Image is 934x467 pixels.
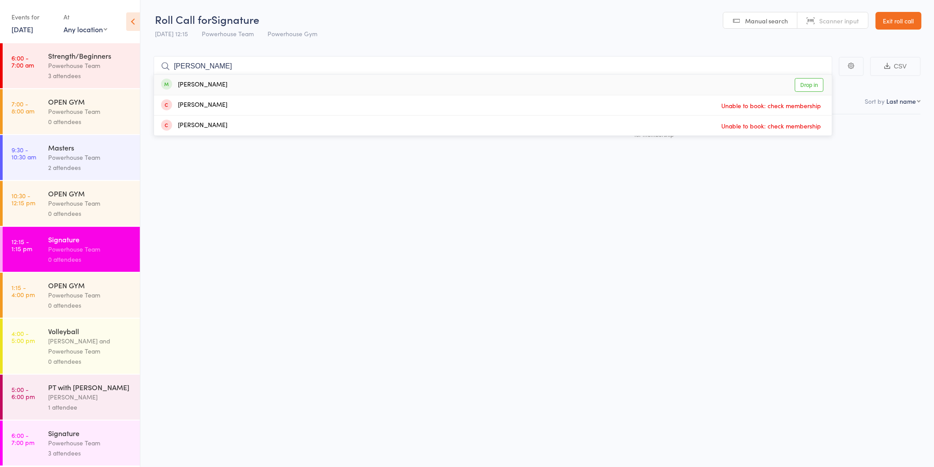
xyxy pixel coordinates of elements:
[161,80,227,90] div: [PERSON_NAME]
[3,375,140,420] a: 5:00 -6:00 pmPT with [PERSON_NAME][PERSON_NAME]1 attendee
[48,428,132,438] div: Signature
[48,280,132,290] div: OPEN GYM
[3,181,140,226] a: 10:30 -12:15 pmOPEN GYMPowerhouse Team0 attendees
[795,78,824,92] a: Drop in
[48,106,132,117] div: Powerhouse Team
[3,421,140,466] a: 6:00 -7:00 pmSignaturePowerhouse Team3 attendees
[48,234,132,244] div: Signature
[870,57,921,76] button: CSV
[48,326,132,336] div: Volleyball
[48,97,132,106] div: OPEN GYM
[876,12,922,30] a: Exit roll call
[11,10,55,24] div: Events for
[3,43,140,88] a: 6:00 -7:00 amStrength/BeginnersPowerhouse Team3 attendees
[48,208,132,218] div: 0 attendees
[11,284,35,298] time: 1:15 - 4:00 pm
[11,432,34,446] time: 6:00 - 7:00 pm
[11,146,36,160] time: 9:30 - 10:30 am
[48,117,132,127] div: 0 attendees
[155,12,211,26] span: Roll Call for
[3,135,140,180] a: 9:30 -10:30 amMastersPowerhouse Team2 attendees
[48,382,132,392] div: PT with [PERSON_NAME]
[48,336,132,356] div: [PERSON_NAME] and Powerhouse Team
[3,227,140,272] a: 12:15 -1:15 pmSignaturePowerhouse Team0 attendees
[48,162,132,173] div: 2 attendees
[11,24,33,34] a: [DATE]
[48,392,132,402] div: [PERSON_NAME]
[11,238,32,252] time: 12:15 - 1:15 pm
[48,356,132,366] div: 0 attendees
[3,319,140,374] a: 4:00 -5:00 pmVolleyball[PERSON_NAME] and Powerhouse Team0 attendees
[719,99,824,112] span: Unable to book: check membership
[719,119,824,132] span: Unable to book: check membership
[48,254,132,264] div: 0 attendees
[887,97,916,105] div: Last name
[635,132,917,137] div: for membership
[48,300,132,310] div: 0 attendees
[48,402,132,412] div: 1 attendee
[48,448,132,458] div: 3 attendees
[48,244,132,254] div: Powerhouse Team
[202,29,254,38] span: Powerhouse Team
[48,290,132,300] div: Powerhouse Team
[11,330,35,344] time: 4:00 - 5:00 pm
[3,89,140,134] a: 7:00 -8:00 amOPEN GYMPowerhouse Team0 attendees
[211,12,259,26] span: Signature
[48,438,132,448] div: Powerhouse Team
[48,51,132,60] div: Strength/Beginners
[3,273,140,318] a: 1:15 -4:00 pmOPEN GYMPowerhouse Team0 attendees
[48,60,132,71] div: Powerhouse Team
[11,54,34,68] time: 6:00 - 7:00 am
[746,16,788,25] span: Manual search
[48,71,132,81] div: 3 attendees
[865,97,885,105] label: Sort by
[161,121,227,131] div: [PERSON_NAME]
[154,56,832,76] input: Search by name
[155,29,188,38] span: [DATE] 12:15
[161,100,227,110] div: [PERSON_NAME]
[11,100,34,114] time: 7:00 - 8:00 am
[11,192,35,206] time: 10:30 - 12:15 pm
[48,188,132,198] div: OPEN GYM
[48,198,132,208] div: Powerhouse Team
[64,10,107,24] div: At
[11,386,35,400] time: 5:00 - 6:00 pm
[820,16,859,25] span: Scanner input
[267,29,317,38] span: Powerhouse Gym
[48,152,132,162] div: Powerhouse Team
[48,143,132,152] div: Masters
[64,24,107,34] div: Any location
